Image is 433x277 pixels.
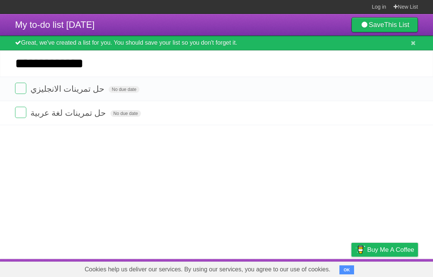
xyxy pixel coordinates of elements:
a: Buy me a coffee [351,243,418,257]
label: Done [15,83,26,94]
a: About [251,261,267,275]
a: Developers [276,261,307,275]
span: حل تمرينات الانجليزي [30,84,106,94]
span: My to-do list [DATE] [15,20,95,30]
a: Privacy [342,261,361,275]
span: No due date [111,110,141,117]
span: Cookies help us deliver our services. By using our services, you agree to our use of cookies. [77,262,338,277]
a: Terms [316,261,333,275]
a: SaveThis List [351,17,418,32]
label: Done [15,107,26,118]
b: This List [384,21,409,29]
button: OK [339,265,354,274]
span: No due date [109,86,139,93]
img: Buy me a coffee [355,243,365,256]
span: Buy me a coffee [367,243,414,256]
span: حل تمرينات لغة عربية [30,108,108,118]
a: Suggest a feature [371,261,418,275]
